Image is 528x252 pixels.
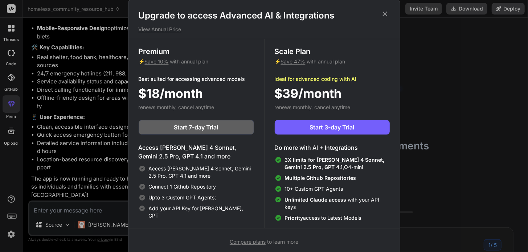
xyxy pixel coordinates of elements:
span: Start 7-day Trial [174,123,218,132]
span: Save 47% [281,58,306,65]
span: Start 3-day Trial [310,123,355,132]
span: 3X limits for [PERSON_NAME] 4 Sonnet, Gemini 2.5 Pro, GPT 4.1, [285,157,385,170]
span: Save 10% [145,58,169,65]
span: access to Latest Models [285,214,361,222]
span: Access [PERSON_NAME] 4 Sonnet, Gemini 2.5 Pro, GPT 4.1 and more [149,165,254,179]
span: Upto 3 Custom GPT Agents; [149,194,216,201]
span: $39/month [275,84,342,103]
span: Unlimited Claude access [285,197,348,203]
span: to learn more [230,239,298,245]
span: 10+ Custom GPT Agents [285,185,343,193]
span: Add your API Key for [PERSON_NAME], GPT [148,205,254,219]
span: renews monthly, cancel anytime [275,104,351,110]
span: Compare plans [230,239,266,245]
span: with your API keys [285,196,389,211]
h1: Upgrade to access Advanced AI & Integrations [139,10,390,21]
p: Ideal for advanced coding with AI [275,75,390,83]
span: $18/month [139,84,203,103]
span: Priority [285,215,303,221]
span: Multiple Github Repositories [285,175,356,181]
span: renews monthly, cancel anytime [139,104,214,110]
h3: Premium [139,46,254,57]
h4: Do more with AI + Integrations [275,143,390,152]
h3: Scale Plan [275,46,390,57]
span: Connect 1 Github Repository [149,183,216,190]
button: Start 7-day Trial [139,120,254,135]
p: ⚡ with annual plan [275,58,390,65]
button: Start 3-day Trial [275,120,390,135]
p: Best suited for accessing advanced models [139,75,254,83]
h4: Access [PERSON_NAME] 4 Sonnet, Gemini 2.5 Pro, GPT 4.1 and more [139,143,254,161]
p: View Annual Price [139,26,390,33]
span: O4-mini [285,156,390,171]
p: ⚡ with annual plan [139,58,254,65]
